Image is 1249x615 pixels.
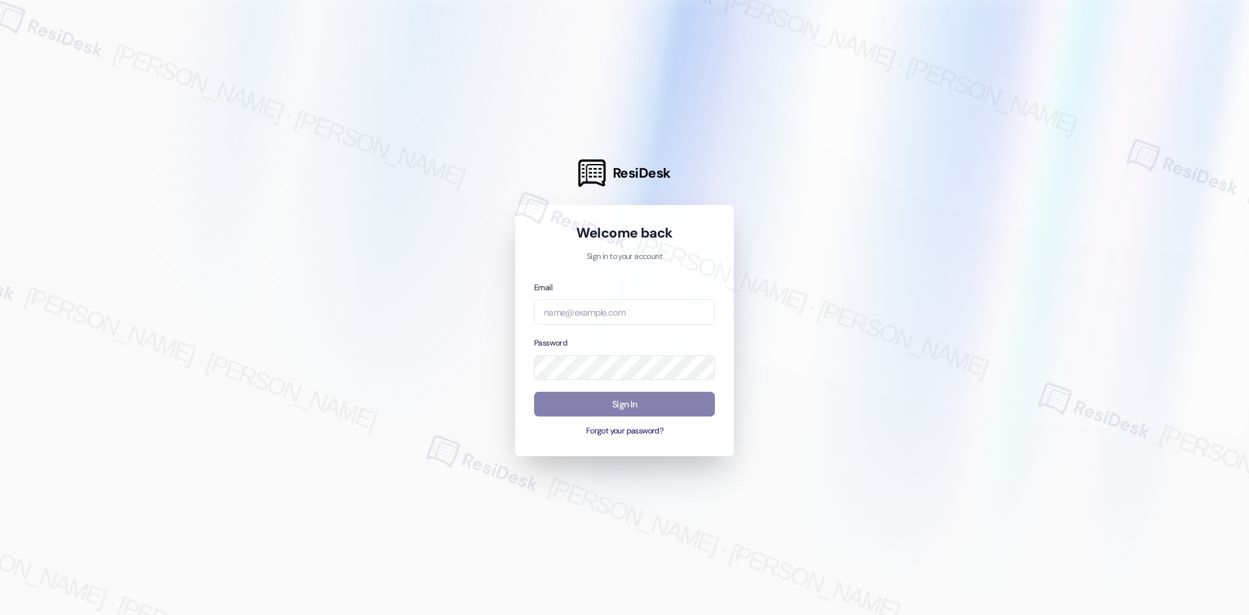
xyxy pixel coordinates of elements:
[534,392,715,417] button: Sign In
[578,159,606,187] img: ResiDesk Logo
[534,338,567,348] label: Password
[534,426,715,437] button: Forgot your password?
[534,299,715,325] input: name@example.com
[534,251,715,263] p: Sign in to your account
[534,282,552,293] label: Email
[613,164,671,182] span: ResiDesk
[534,224,715,242] h1: Welcome back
